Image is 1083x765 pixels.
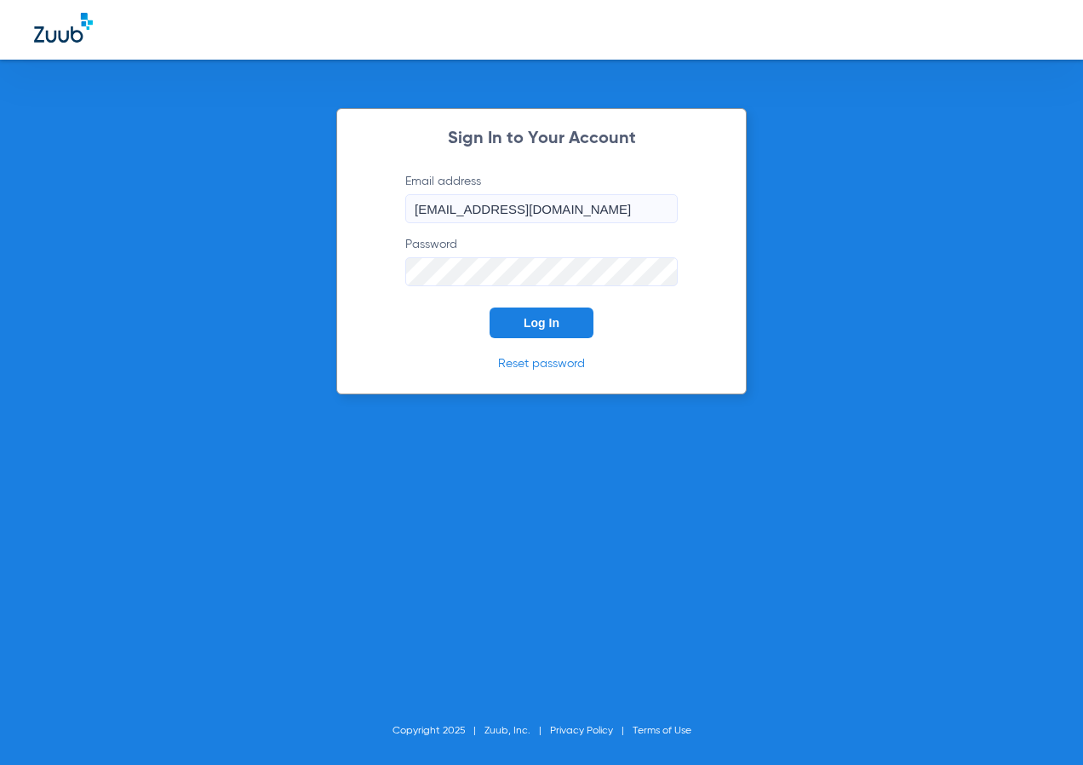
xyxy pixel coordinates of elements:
button: Log In [490,308,593,338]
input: Email address [405,194,678,223]
h2: Sign In to Your Account [380,130,703,147]
li: Zuub, Inc. [484,722,550,739]
a: Terms of Use [633,726,691,736]
iframe: Chat Widget [998,683,1083,765]
a: Privacy Policy [550,726,613,736]
li: Copyright 2025 [393,722,484,739]
img: Zuub Logo [34,13,93,43]
span: Log In [524,316,559,330]
label: Email address [405,173,678,223]
label: Password [405,236,678,286]
input: Password [405,257,678,286]
a: Reset password [498,358,585,370]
